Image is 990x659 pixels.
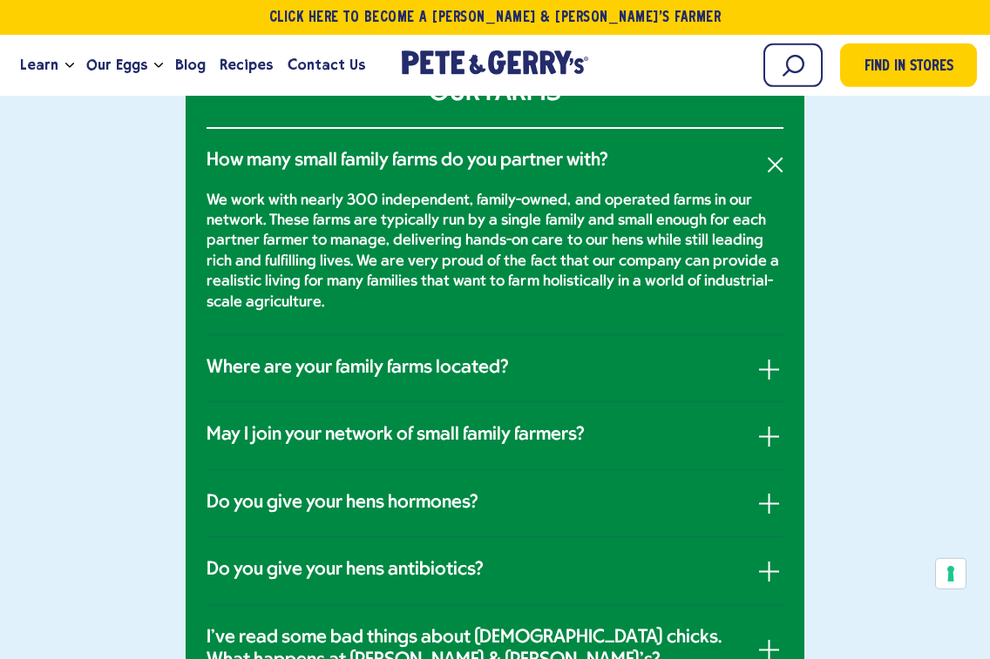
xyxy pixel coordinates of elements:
h3: Do you give your hens hormones? [207,492,478,514]
a: Recipes [213,42,280,89]
h3: May I join your network of small family farmers? [207,424,585,447]
h3: Do you give your hens antibiotics? [207,559,484,582]
span: Contact Us [288,54,365,76]
a: Our Eggs [79,42,154,89]
span: Recipes [220,54,273,76]
span: Learn [20,54,58,76]
a: Find in Stores [840,44,977,87]
h3: How many small family farms do you partner with? [207,150,608,172]
a: Blog [168,42,213,89]
button: Open the dropdown menu for Our Eggs [154,63,163,69]
h3: Where are your family farms located? [207,357,509,380]
p: We work with nearly 300 independent, family-owned, and operated farms in our network. These farms... [207,191,783,313]
a: Learn [13,42,65,89]
button: Open the dropdown menu for Learn [65,63,74,69]
button: Your consent preferences for tracking technologies [936,559,966,588]
span: Blog [175,54,206,76]
span: Our Eggs [86,54,147,76]
a: Contact Us [281,42,372,89]
input: Search [763,44,823,87]
span: Find in Stores [865,56,953,79]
